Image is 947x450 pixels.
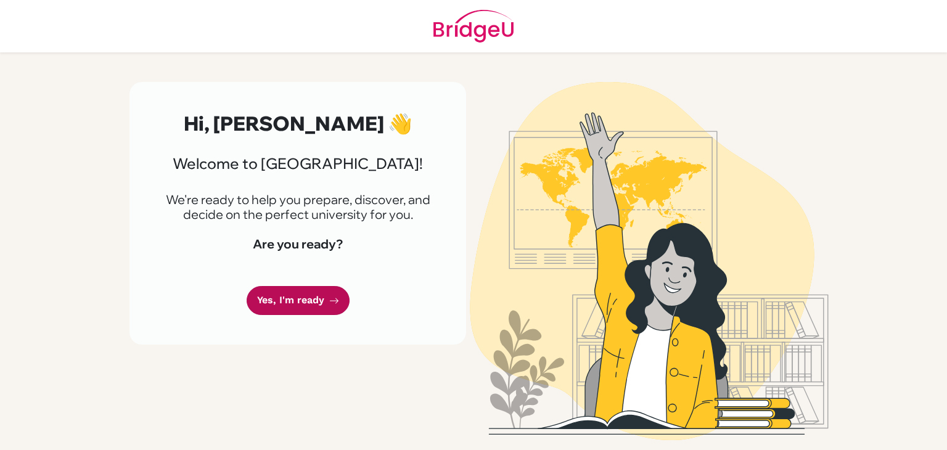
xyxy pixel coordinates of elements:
[247,286,350,315] a: Yes, I'm ready
[159,237,437,252] h4: Are you ready?
[159,112,437,135] h2: Hi, [PERSON_NAME] 👋
[159,192,437,222] p: We're ready to help you prepare, discover, and decide on the perfect university for you.
[159,155,437,173] h3: Welcome to [GEOGRAPHIC_DATA]!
